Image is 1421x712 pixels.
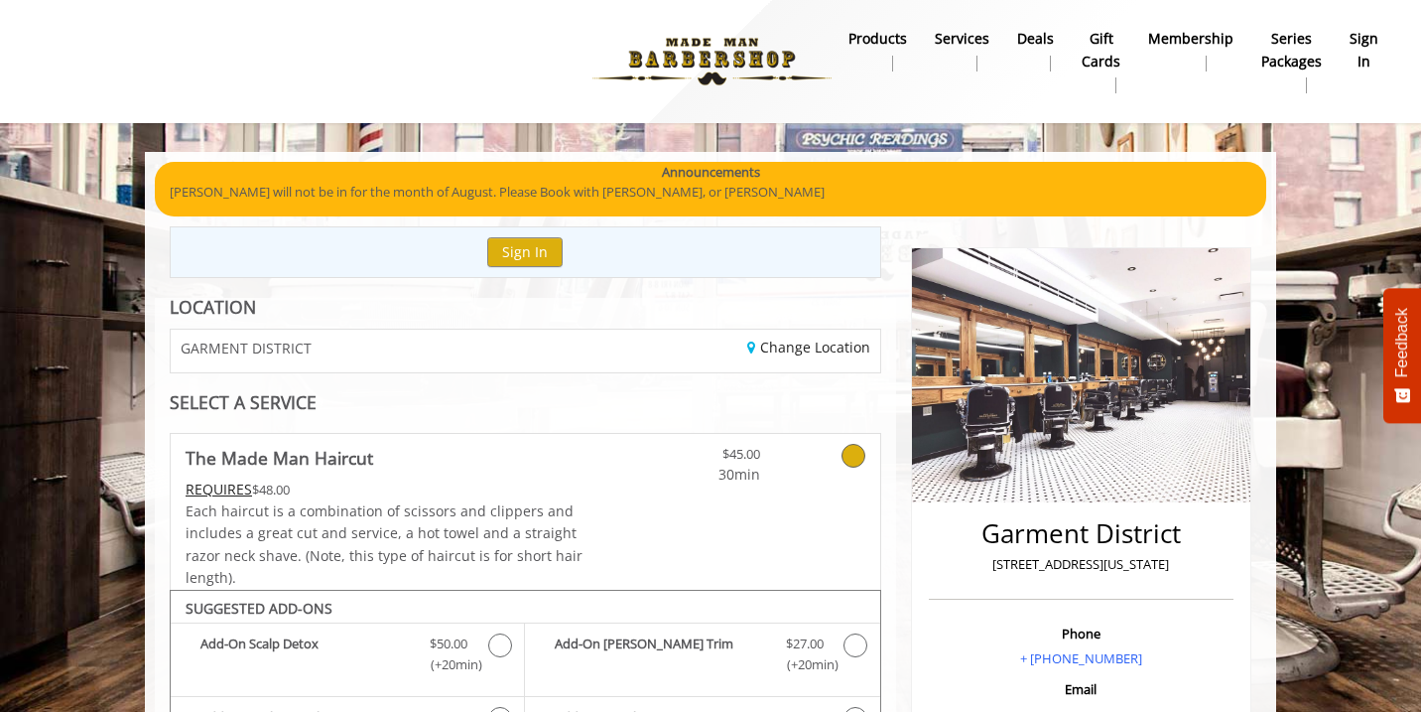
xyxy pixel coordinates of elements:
[1068,25,1134,98] a: Gift cardsgift cards
[934,519,1228,548] h2: Garment District
[835,25,921,76] a: Productsproducts
[934,554,1228,575] p: [STREET_ADDRESS][US_STATE]
[487,237,563,266] button: Sign In
[1383,288,1421,423] button: Feedback - Show survey
[430,634,467,654] span: $50.00
[1247,25,1336,98] a: Series packagesSeries packages
[747,338,870,356] a: Change Location
[934,682,1228,696] h3: Email
[1350,28,1378,72] b: sign in
[1003,25,1068,76] a: DealsDeals
[1393,308,1411,377] span: Feedback
[1134,25,1247,76] a: MembershipMembership
[555,634,765,675] b: Add-On [PERSON_NAME] Trim
[848,28,907,50] b: products
[170,295,256,319] b: LOCATION
[934,627,1228,641] h3: Phone
[170,182,1251,203] p: [PERSON_NAME] will not be in for the month of August. Please Book with [PERSON_NAME], or [PERSON_...
[186,480,252,498] span: This service needs some Advance to be paid before we block your appointment
[643,434,760,487] a: $45.00
[200,634,410,675] b: Add-On Scalp Detox
[170,393,881,412] div: SELECT A SERVICE
[1017,28,1054,50] b: Deals
[186,444,373,472] b: The Made Man Haircut
[935,28,989,50] b: Services
[1020,649,1142,667] a: + [PHONE_NUMBER]
[775,654,834,675] span: (+20min )
[181,341,312,356] span: GARMENT DISTRICT
[643,464,760,486] span: 30min
[576,7,848,116] img: Made Man Barbershop logo
[420,654,478,675] span: (+20min )
[1336,25,1392,76] a: sign insign in
[181,634,514,680] label: Add-On Scalp Detox
[786,634,824,654] span: $27.00
[1148,28,1233,50] b: Membership
[535,634,869,680] label: Add-On Beard Trim
[186,479,584,500] div: $48.00
[1082,28,1120,72] b: gift cards
[186,599,332,618] b: SUGGESTED ADD-ONS
[186,501,582,587] span: Each haircut is a combination of scissors and clippers and includes a great cut and service, a ho...
[921,25,1003,76] a: ServicesServices
[662,162,760,183] b: Announcements
[1261,28,1322,72] b: Series packages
